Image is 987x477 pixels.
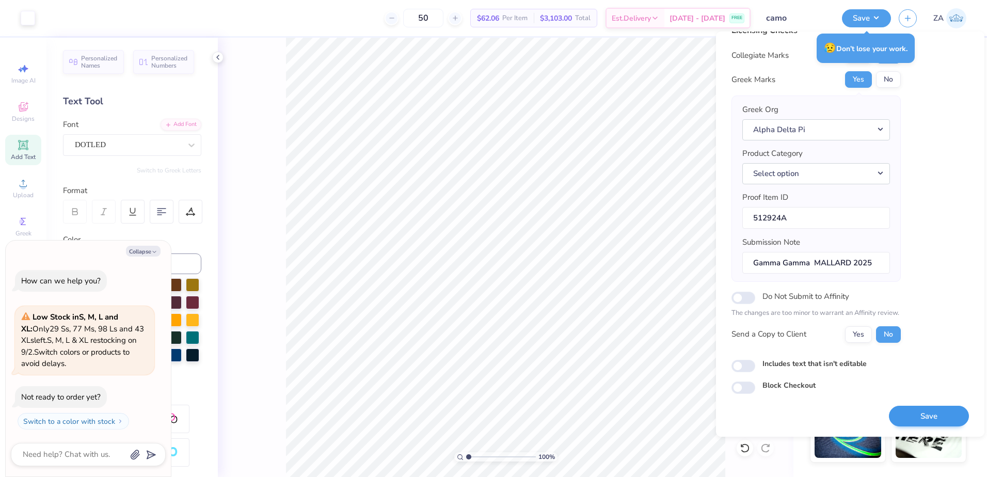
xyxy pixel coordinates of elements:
span: Designs [12,115,35,123]
label: Product Category [742,148,803,160]
div: Text Tool [63,94,201,108]
span: Only 29 Ss, 77 Ms, 98 Ls and 43 XLs left. S, M, L & XL restocking on 9/2. Switch colors or produc... [21,312,144,369]
span: Personalized Names [81,55,118,69]
button: Switch to a color with stock [18,413,129,430]
span: Greek [15,229,31,237]
div: Greek Marks [731,74,775,86]
button: Alpha Delta Pi [742,119,890,140]
label: Font [63,119,78,131]
div: Add Font [161,119,201,131]
span: 😥 [824,41,836,55]
button: Switch to Greek Letters [137,166,201,174]
input: Untitled Design [758,8,834,28]
div: Don’t lose your work. [817,34,915,63]
button: Yes [845,71,872,88]
span: Upload [13,191,34,199]
label: Includes text that isn't editable [762,358,867,369]
div: Send a Copy to Client [731,328,806,340]
span: 100 % [538,452,555,462]
span: Add Text [11,153,36,161]
label: Proof Item ID [742,192,788,203]
span: [DATE] - [DATE] [670,13,725,24]
button: Save [889,406,969,427]
button: Select option [742,163,890,184]
input: Add a note for Affinity [742,252,890,274]
div: Color [63,234,201,246]
label: Block Checkout [762,380,816,391]
button: No [876,71,901,88]
span: Est. Delivery [612,13,651,24]
button: Yes [845,326,872,343]
div: Collegiate Marks [731,50,789,61]
span: Per Item [502,13,528,24]
span: FREE [731,14,742,22]
button: Save [842,9,891,27]
a: ZA [933,8,966,28]
label: Greek Org [742,104,778,116]
img: Zuriel Alaba [946,8,966,28]
div: Not ready to order yet? [21,392,101,402]
img: Switch to a color with stock [117,418,123,424]
input: – – [403,9,443,27]
strong: Low Stock in S, M, L and XL : [21,312,118,334]
label: Do Not Submit to Affinity [762,290,849,303]
button: No [876,326,901,343]
span: Personalized Numbers [151,55,188,69]
p: The changes are too minor to warrant an Affinity review. [731,308,901,319]
span: ZA [933,12,944,24]
button: Collapse [126,246,161,257]
span: Total [575,13,591,24]
div: How can we help you? [21,276,101,286]
span: Image AI [11,76,36,85]
span: $3,103.00 [540,13,572,24]
div: Format [63,185,202,197]
span: $62.06 [477,13,499,24]
label: Submission Note [742,236,800,248]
